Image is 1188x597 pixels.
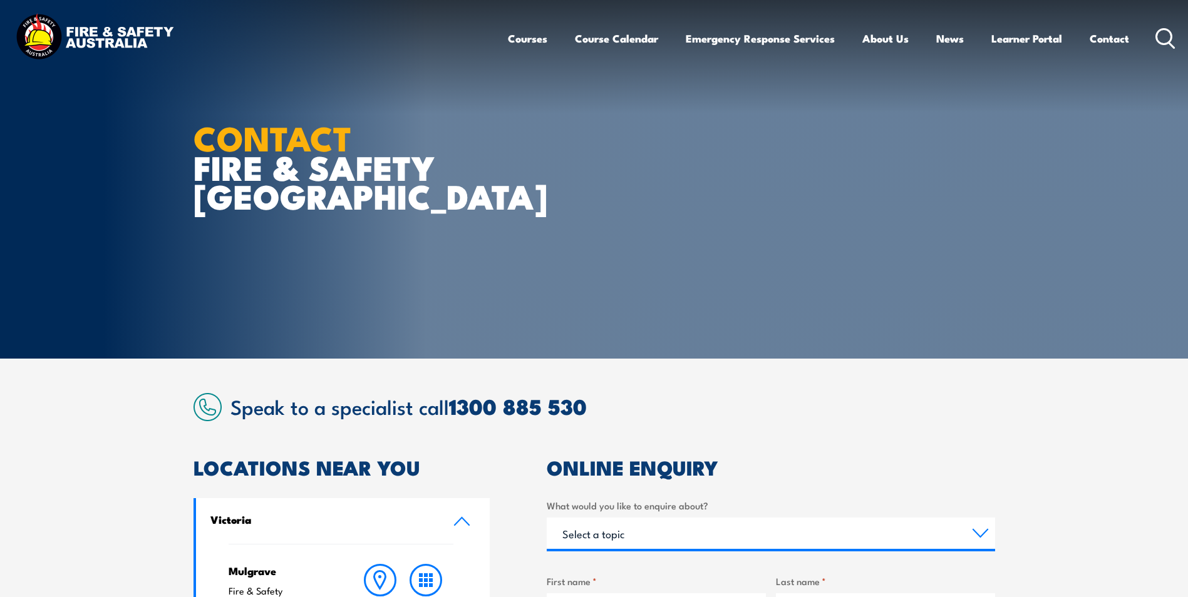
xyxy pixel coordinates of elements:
[210,513,435,526] h4: Victoria
[229,564,333,578] h4: Mulgrave
[194,111,352,163] strong: CONTACT
[194,123,503,210] h1: FIRE & SAFETY [GEOGRAPHIC_DATA]
[194,458,490,476] h2: LOCATIONS NEAR YOU
[776,574,995,588] label: Last name
[508,22,547,55] a: Courses
[991,22,1062,55] a: Learner Portal
[547,498,995,513] label: What would you like to enquire about?
[862,22,909,55] a: About Us
[547,458,995,476] h2: ONLINE ENQUIRY
[547,574,766,588] label: First name
[196,498,490,544] a: Victoria
[936,22,964,55] a: News
[230,395,995,417] h2: Speak to a specialist call
[575,22,658,55] a: Course Calendar
[1090,22,1129,55] a: Contact
[449,389,587,422] a: 1300 885 530
[686,22,835,55] a: Emergency Response Services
